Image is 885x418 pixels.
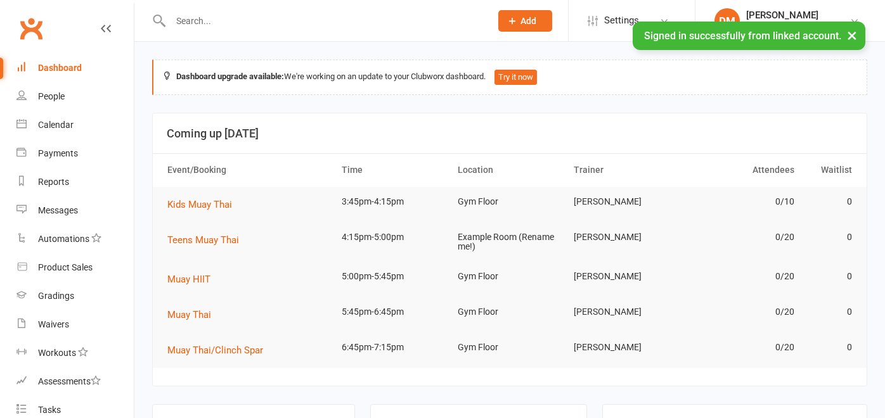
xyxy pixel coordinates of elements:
td: Gym Floor [452,187,568,217]
td: 5:00pm-5:45pm [336,262,452,291]
div: Dashboard [38,63,82,73]
td: 0 [800,332,858,362]
div: DM [714,8,740,34]
span: Muay Thai/Clinch Spar [167,345,263,356]
a: Automations [16,225,134,253]
button: Try it now [494,70,537,85]
td: 0 [800,222,858,252]
a: Assessments [16,367,134,396]
td: 0/20 [684,262,800,291]
div: Calendar [38,120,74,130]
th: Attendees [684,154,800,186]
td: 0 [800,262,858,291]
td: 0/20 [684,332,800,362]
button: Muay HIIT [167,272,219,287]
td: Gym Floor [452,262,568,291]
div: Assessments [38,376,101,386]
th: Waitlist [800,154,858,186]
td: [PERSON_NAME] [568,222,684,252]
strong: Dashboard upgrade available: [176,72,284,81]
div: [PERSON_NAME] [746,9,841,21]
td: 0/20 [684,222,800,252]
span: Settings [604,6,639,35]
td: Gym Floor [452,297,568,327]
th: Time [336,154,452,186]
button: Teens Muay Thai [167,232,248,248]
div: Workouts [38,348,76,358]
th: Trainer [568,154,684,186]
div: Waivers [38,319,69,329]
td: 4:15pm-5:00pm [336,222,452,252]
th: Location [452,154,568,186]
td: 3:45pm-4:15pm [336,187,452,217]
a: Waivers [16,310,134,339]
span: Muay Thai [167,309,211,320]
button: Add [498,10,552,32]
td: 0/10 [684,187,800,217]
div: Reports [38,177,69,187]
td: [PERSON_NAME] [568,297,684,327]
td: 0 [800,187,858,217]
div: People [38,91,65,101]
td: [PERSON_NAME] [568,332,684,362]
th: Event/Booking [162,154,336,186]
a: Calendar [16,111,134,139]
td: Gym Floor [452,332,568,362]
input: Search... [167,12,482,30]
td: [PERSON_NAME] [568,187,684,217]
a: Gradings [16,282,134,310]
a: Reports [16,168,134,196]
td: [PERSON_NAME] [568,262,684,291]
div: Automations [38,234,89,244]
button: Muay Thai/Clinch Spar [167,343,272,358]
div: Product Sales [38,262,93,272]
a: Payments [16,139,134,168]
td: 6:45pm-7:15pm [336,332,452,362]
div: Tasks [38,405,61,415]
a: Clubworx [15,13,47,44]
div: Payments [38,148,78,158]
span: Kids Muay Thai [167,199,232,210]
div: We're working on an update to your Clubworx dashboard. [152,60,867,95]
a: Product Sales [16,253,134,282]
a: Dashboard [16,54,134,82]
td: Example Room (Rename me!) [452,222,568,262]
div: Messages [38,205,78,215]
td: 5:45pm-6:45pm [336,297,452,327]
span: Signed in successfully from linked account. [644,30,841,42]
td: 0/20 [684,297,800,327]
button: Kids Muay Thai [167,197,241,212]
button: Muay Thai [167,307,220,322]
a: Messages [16,196,134,225]
a: People [16,82,134,111]
a: Workouts [16,339,134,367]
button: × [841,22,863,49]
div: Gradings [38,291,74,301]
div: DM Muay Thai & Fitness [746,21,841,32]
h3: Coming up [DATE] [167,127,853,140]
span: Add [520,16,536,26]
span: Muay HIIT [167,274,210,285]
span: Teens Muay Thai [167,234,239,246]
td: 0 [800,297,858,327]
